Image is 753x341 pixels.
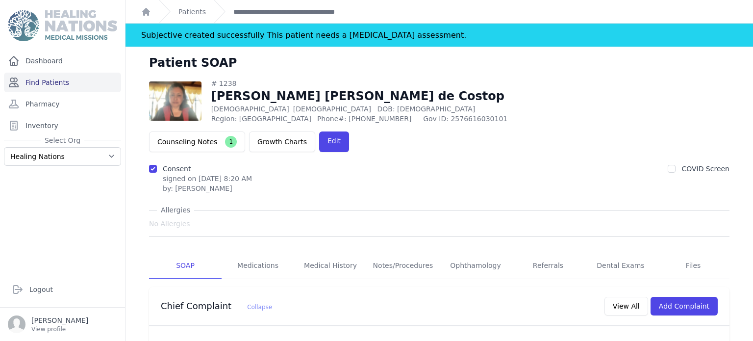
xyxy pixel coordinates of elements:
[317,114,417,124] span: Phone#: [PHONE_NUMBER]
[604,297,648,315] button: View All
[222,253,294,279] a: Medications
[4,73,121,92] a: Find Patients
[8,280,117,299] a: Logout
[163,174,252,184] p: signed on [DATE] 8:20 AM
[31,315,88,325] p: [PERSON_NAME]
[8,315,117,333] a: [PERSON_NAME] View profile
[157,205,194,215] span: Allergies
[8,10,117,41] img: Medical Missions EMR
[657,253,729,279] a: Files
[163,165,191,173] label: Consent
[211,79,529,88] div: # 1238
[149,81,201,121] img: wNENQeOXJJMJAAAACV0RVh0ZGF0ZTpjcmVhdGUAMjAyMy0xMi0xOVQxODoxNDozMCswMDowMP8MedoAAAAldEVYdGRhdGU6bW...
[149,131,245,152] button: Counseling Notes1
[367,253,439,279] a: Notes/Procedures
[423,114,529,124] span: Gov ID: 2576616030101
[211,88,529,104] h1: [PERSON_NAME] [PERSON_NAME] de Costop
[319,131,349,152] a: Edit
[225,136,237,148] span: 1
[512,253,584,279] a: Referrals
[161,300,272,312] h3: Chief Complaint
[41,135,84,145] span: Select Org
[149,253,222,279] a: SOAP
[211,114,311,124] span: Region: [GEOGRAPHIC_DATA]
[31,325,88,333] p: View profile
[211,104,529,114] p: [DEMOGRAPHIC_DATA]
[247,304,272,311] span: Collapse
[4,51,121,71] a: Dashboard
[141,24,466,47] div: Subjective created successfully This patient needs a [MEDICAL_DATA] assessment.
[4,116,121,135] a: Inventory
[294,253,367,279] a: Medical History
[651,297,718,315] button: Add Complaint
[125,24,753,47] div: Notification
[149,219,190,229] span: No Allergies
[439,253,512,279] a: Ophthamology
[249,131,315,152] a: Growth Charts
[293,105,371,113] span: [DEMOGRAPHIC_DATA]
[163,184,252,193] div: by: [PERSON_NAME]
[584,253,657,279] a: Dental Exams
[4,94,121,114] a: Pharmacy
[178,7,206,17] a: Patients
[149,253,729,279] nav: Tabs
[377,105,475,113] span: DOB: [DEMOGRAPHIC_DATA]
[681,165,729,173] label: COVID Screen
[149,55,237,71] h1: Patient SOAP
